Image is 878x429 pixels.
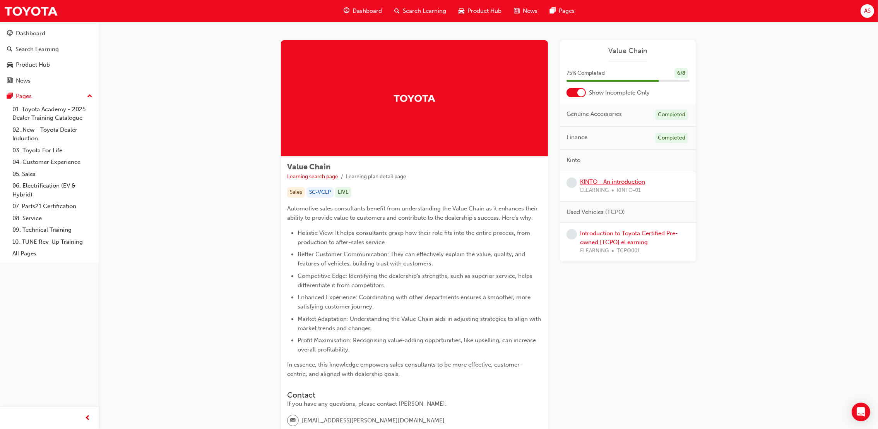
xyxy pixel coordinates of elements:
[7,62,13,69] span: car-icon
[550,6,556,16] span: pages-icon
[306,187,334,198] div: SC-VCLP
[514,6,520,16] span: news-icon
[9,212,96,224] a: 08. Service
[403,7,446,16] span: Search Learning
[459,6,464,16] span: car-icon
[298,315,543,332] span: Market Adaptation: Understanding the Value Chain aids in adjusting strategies to align with marke...
[674,68,688,79] div: 6 / 8
[298,337,537,353] span: Profit Maximisation: Recognising value-adding opportunities, like upselling, can increase overall...
[287,187,305,198] div: Sales
[287,205,539,221] span: Automotive sales consultants benefit from understanding the Value Chain as it enhances their abil...
[7,30,13,37] span: guage-icon
[567,177,577,188] span: learningRecordVerb_NONE-icon
[508,3,544,19] a: news-iconNews
[346,172,406,181] li: Learning plan detail page
[394,6,400,16] span: search-icon
[655,133,688,143] div: Completed
[559,7,575,16] span: Pages
[9,200,96,212] a: 07. Parts21 Certification
[864,7,871,16] span: AS
[287,391,542,400] h3: Contact
[9,168,96,180] a: 05. Sales
[344,6,349,16] span: guage-icon
[617,186,641,195] span: KINTO-01
[9,224,96,236] a: 09. Technical Training
[3,89,96,103] button: Pages
[4,2,58,20] img: Trak
[15,45,59,54] div: Search Learning
[9,103,96,124] a: 01. Toyota Academy - 2025 Dealer Training Catalogue
[567,156,580,165] span: Kinto
[287,173,338,180] a: Learning search page
[3,42,96,57] a: Search Learning
[287,400,542,408] div: If you have any questions, please contact [PERSON_NAME].
[567,229,577,239] span: learningRecordVerb_NONE-icon
[298,272,534,289] span: Competitive Edge: Identifying the dealership's strengths, such as superior service, helps differe...
[580,246,609,255] span: ELEARNING
[16,76,31,85] div: News
[580,178,645,185] a: KINTO - An introduction
[523,7,537,16] span: News
[298,229,532,246] span: Holistic View: It helps consultants grasp how their role fits into the entire process, from produ...
[567,47,690,55] a: Value Chain
[3,58,96,72] a: Product Hub
[452,3,508,19] a: car-iconProduct Hub
[3,74,96,88] a: News
[393,91,436,105] img: Trak
[337,3,388,19] a: guage-iconDashboard
[353,7,382,16] span: Dashboard
[85,413,91,423] span: prev-icon
[7,46,12,53] span: search-icon
[567,208,625,217] span: Used Vehicles (TCPO)
[580,230,678,246] a: Introduction to Toyota Certified Pre-owned [TCPO] eLearning
[580,186,609,195] span: ELEARNING
[861,4,874,18] button: AS
[617,246,640,255] span: TCPO001
[9,145,96,157] a: 03. Toyota For Life
[16,60,50,69] div: Product Hub
[3,26,96,41] a: Dashboard
[467,7,501,16] span: Product Hub
[567,69,605,78] span: 75 % Completed
[7,93,13,100] span: pages-icon
[388,3,452,19] a: search-iconSearch Learning
[287,361,522,377] span: In essence, this knowledge empowers sales consultants to be more effective, customer-centric, and...
[7,78,13,84] span: news-icon
[544,3,581,19] a: pages-iconPages
[9,248,96,260] a: All Pages
[87,91,92,102] span: up-icon
[287,162,330,171] span: Value Chain
[9,124,96,145] a: 02. New - Toyota Dealer Induction
[302,416,445,425] span: [EMAIL_ADDRESS][PERSON_NAME][DOMAIN_NAME]
[9,156,96,168] a: 04. Customer Experience
[16,29,45,38] div: Dashboard
[298,251,527,267] span: Better Customer Communication: They can effectively explain the value, quality, and features of v...
[290,415,296,426] span: email-icon
[335,187,351,198] div: LIVE
[852,403,870,421] div: Open Intercom Messenger
[298,294,532,310] span: Enhanced Experience: Coordinating with other departments ensures a smoother, more satisfying cust...
[567,110,622,119] span: Genuine Accessories
[589,88,650,97] span: Show Incomplete Only
[9,180,96,200] a: 06. Electrification (EV & Hybrid)
[655,110,688,120] div: Completed
[16,92,32,101] div: Pages
[9,236,96,248] a: 10. TUNE Rev-Up Training
[567,133,587,142] span: Finance
[3,25,96,89] button: DashboardSearch LearningProduct HubNews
